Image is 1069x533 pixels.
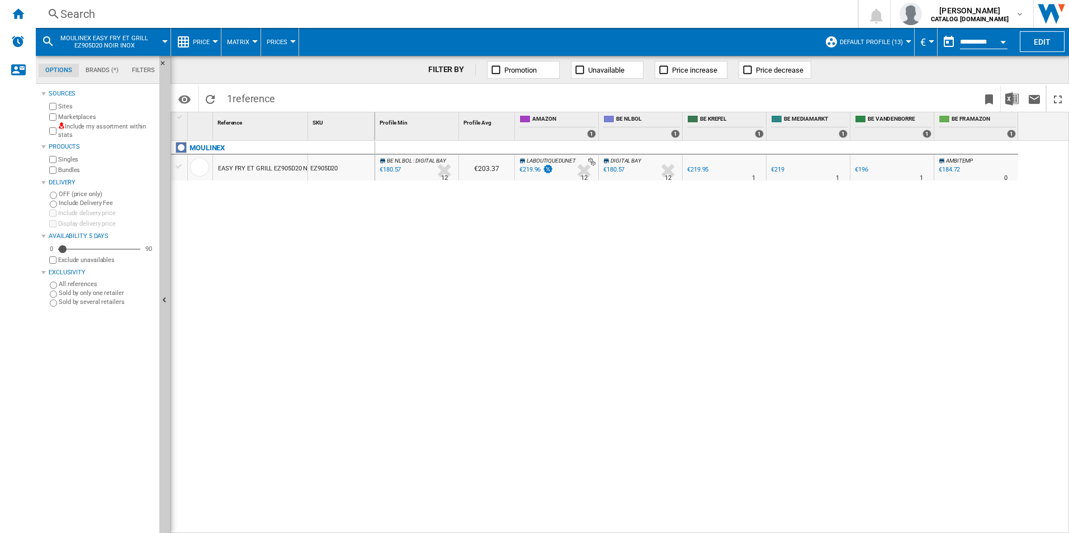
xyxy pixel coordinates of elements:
div: SKU Sort None [310,112,375,130]
div: €219.96 [519,166,541,173]
div: €196 [853,164,868,175]
span: : DIGITAL BAY [413,158,446,164]
div: €180.57 [602,164,625,175]
label: Sites [58,102,155,111]
div: EZ905D20 [308,155,375,180]
md-slider: Availability [58,244,140,255]
b: CATALOG [DOMAIN_NAME] [931,16,1009,23]
div: BE FR AMAZON 1 offers sold by BE FR AMAZON [936,112,1018,140]
input: All references [50,282,57,289]
div: €184.72 [939,166,960,173]
div: 90 [143,245,155,253]
div: 1 offers sold by BE MEDIAMARKT [839,130,848,138]
span: BE FR AMAZON [952,115,1016,125]
span: MOULINEX EASY FRY ET GRILL EZ905D20 NOIR INOX [59,35,149,49]
button: Price decrease [739,61,811,79]
label: Include delivery price [58,209,155,217]
span: 1 [221,85,281,109]
div: AMAZON 1 offers sold by AMAZON [517,112,598,140]
div: €219 [769,164,784,175]
label: Exclude unavailables [58,256,155,264]
input: Marketplaces [49,113,56,121]
button: md-calendar [938,31,960,53]
div: Delivery Time : 1 day [920,173,923,184]
div: Sort None [310,112,375,130]
label: Marketplaces [58,113,155,121]
div: Delivery Time : 12 days [581,173,588,184]
label: Bundles [58,166,155,174]
button: Matrix [227,28,255,56]
label: Include Delivery Fee [59,199,155,207]
div: Delivery [49,178,155,187]
button: Reload [199,85,221,112]
span: € [920,36,926,48]
button: Price increase [655,61,727,79]
span: Unavailable [588,66,625,74]
button: Default profile (13) [840,28,909,56]
input: Display delivery price [49,220,56,227]
label: Singles [58,155,155,164]
span: AMAZON [532,115,596,125]
span: reference [233,93,275,104]
button: Price [193,28,215,56]
img: alerts-logo.svg [11,35,25,48]
span: Prices [267,39,287,46]
div: €180.57 [603,166,625,173]
span: Profile Avg [463,120,491,126]
span: Matrix [227,39,249,46]
button: Send this report by email [1023,85,1046,112]
button: Bookmark this report [978,85,1000,112]
div: Default profile (13) [825,28,909,56]
div: BE KREFEL 1 offers sold by BE KREFEL [685,112,766,140]
label: OFF (price only) [59,190,155,198]
span: Default profile (13) [840,39,903,46]
div: Sort None [190,112,212,130]
span: Profile Min [380,120,408,126]
div: Delivery Time : 1 day [752,173,755,184]
span: [PERSON_NAME] [931,5,1009,16]
label: Sold by several retailers [59,298,155,306]
div: 1 offers sold by BE FR AMAZON [1007,130,1016,138]
span: BE VANDENBORRE [868,115,931,125]
input: Include delivery price [49,210,56,217]
div: €196 [855,166,868,173]
div: €219.95 [685,164,708,175]
md-menu: Currency [915,28,938,56]
md-tab-item: Filters [125,64,162,77]
input: Sold by several retailers [50,299,57,307]
div: Profile Avg Sort None [461,112,514,130]
div: 1 offers sold by BE KREFEL [755,130,764,138]
span: BE KREFEL [700,115,764,125]
div: 1 offers sold by BE NL BOL [671,130,680,138]
button: € [920,28,931,56]
input: Singles [49,156,56,163]
div: 1 offers sold by AMAZON [587,130,596,138]
div: Availability 5 Days [49,232,155,241]
div: MOULINEX EASY FRY ET GRILL EZ905D20 NOIR INOX [41,28,165,56]
div: EASY FRY ET GRILL EZ905D20 NOIR INOX [218,156,333,182]
div: Price [177,28,215,56]
input: Include my assortment within stats [49,124,56,138]
span: Reference [217,120,242,126]
div: Delivery Time : 1 day [836,173,839,184]
div: Last updated : Thursday, 18 September 2025 05:27 [378,164,401,175]
div: Click to filter on that brand [190,141,225,155]
div: BE VANDENBORRE 1 offers sold by BE VANDENBORRE [853,112,934,140]
input: OFF (price only) [50,192,57,199]
div: 0 [47,245,56,253]
label: Sold by only one retailer [59,289,155,297]
span: BE NL BOL [616,115,680,125]
button: MOULINEX EASY FRY ET GRILL EZ905D20 NOIR INOX [59,28,160,56]
button: Unavailable [571,61,644,79]
div: Reference Sort None [215,112,308,130]
div: Sort None [461,112,514,130]
img: profile.jpg [900,3,922,25]
button: Edit [1020,31,1065,52]
div: Sources [49,89,155,98]
span: BE MEDIAMARKT [784,115,848,125]
span: SKU [313,120,323,126]
div: Sort None [377,112,458,130]
span: Promotion [504,66,537,74]
span: Price increase [672,66,717,74]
